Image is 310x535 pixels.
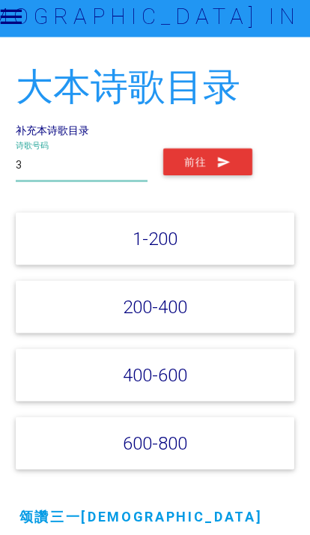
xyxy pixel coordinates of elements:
a: 400-600 [123,369,187,390]
a: 600-800 [123,437,187,459]
a: 颂讚三一[DEMOGRAPHIC_DATA] [19,513,263,530]
button: 前往 [163,154,252,181]
a: 补充本诗歌目录 [16,128,89,142]
iframe: Chat [246,468,299,524]
label: 诗歌号码 [16,144,49,157]
h2: 大本诗歌目录 [16,71,295,112]
a: 1-200 [133,232,177,254]
a: 200-400 [123,300,187,322]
